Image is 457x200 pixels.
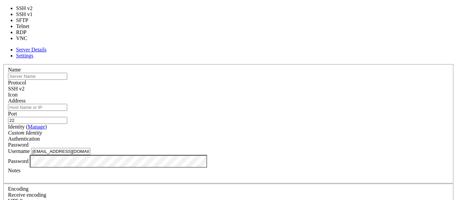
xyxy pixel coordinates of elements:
[8,117,67,124] input: Port Number
[16,35,40,41] li: VNC
[26,124,47,130] span: ( )
[31,148,90,155] input: Login Username
[16,29,40,35] li: RDP
[8,67,21,72] label: Name
[16,11,40,17] li: SSH v1
[8,136,40,142] label: Authentication
[16,47,47,52] a: Server Details
[16,23,40,29] li: Telnet
[8,142,449,148] div: Password
[8,124,47,130] label: Identity
[8,104,67,111] input: Host Name or IP
[8,86,24,91] span: SSH v2
[8,92,17,97] label: Icon
[16,17,40,23] li: SFTP
[16,53,33,58] a: Settings
[8,111,17,117] label: Port
[8,98,25,104] label: Address
[8,192,46,198] label: Set the expected encoding for data received from the host. If the encodings do not match, visual ...
[8,186,28,192] label: Encoding
[8,158,28,164] label: Password
[8,148,30,154] label: Username
[8,142,28,148] span: Password
[8,73,67,80] input: Server Name
[28,124,45,130] a: Manage
[8,130,42,136] i: Custom Identity
[8,80,26,85] label: Protocol
[8,168,20,173] label: Notes
[8,130,449,136] div: Custom Identity
[16,5,40,11] li: SSH v2
[8,86,449,92] div: SSH v2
